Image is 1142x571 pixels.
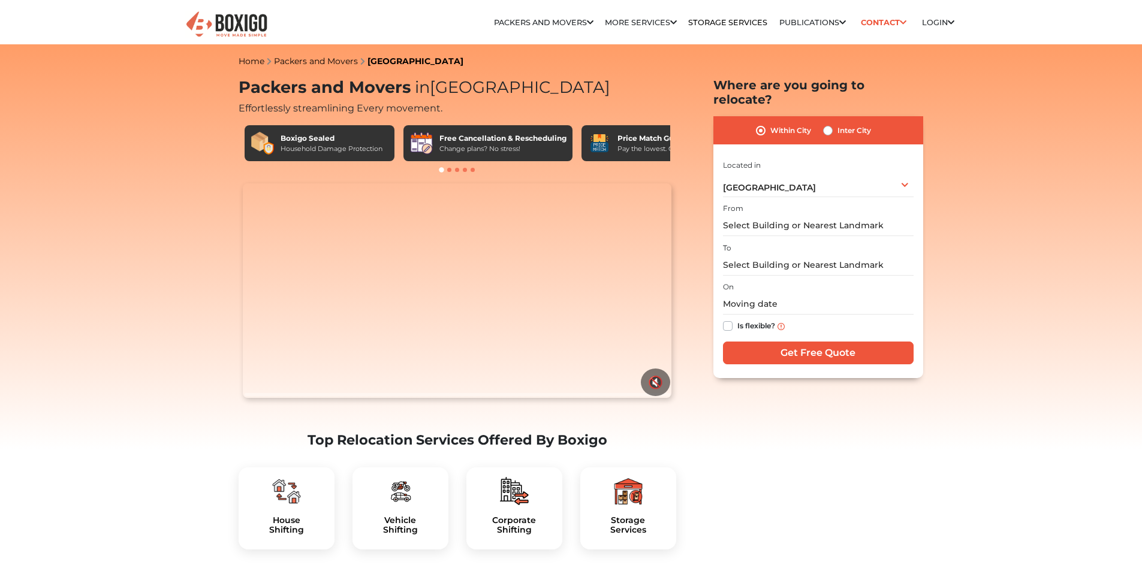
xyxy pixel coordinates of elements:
div: Free Cancellation & Rescheduling [439,133,567,144]
h5: Vehicle Shifting [362,515,439,536]
a: Storage Services [688,18,767,27]
input: Moving date [723,294,914,315]
label: On [723,282,734,292]
a: Packers and Movers [274,56,358,67]
h5: House Shifting [248,515,325,536]
h5: Corporate Shifting [476,515,553,536]
div: Household Damage Protection [281,144,382,154]
a: Home [239,56,264,67]
img: boxigo_packers_and_movers_plan [614,477,643,506]
div: Pay the lowest. Guaranteed! [617,144,709,154]
span: in [415,77,430,97]
h2: Top Relocation Services Offered By Boxigo [239,432,676,448]
button: 🔇 [641,368,670,396]
div: Change plans? No stress! [439,144,567,154]
div: Price Match Guarantee [617,133,709,144]
span: [GEOGRAPHIC_DATA] [411,77,610,97]
a: [GEOGRAPHIC_DATA] [367,56,463,67]
img: Free Cancellation & Rescheduling [409,131,433,155]
a: HouseShifting [248,515,325,536]
img: info [778,323,785,330]
label: Is flexible? [737,319,775,331]
a: Packers and Movers [494,18,593,27]
img: Boxigo Sealed [251,131,275,155]
a: More services [605,18,677,27]
a: Contact [857,13,911,32]
img: boxigo_packers_and_movers_plan [272,477,301,506]
label: To [723,243,731,253]
video: Your browser does not support the video tag. [243,183,671,398]
div: Boxigo Sealed [281,133,382,144]
a: VehicleShifting [362,515,439,536]
img: boxigo_packers_and_movers_plan [500,477,529,506]
label: Within City [770,123,811,138]
input: Select Building or Nearest Landmark [723,255,914,276]
input: Select Building or Nearest Landmark [723,215,914,236]
label: From [723,203,743,214]
img: boxigo_packers_and_movers_plan [386,477,415,506]
a: StorageServices [590,515,667,536]
img: Boxigo [185,10,269,40]
span: Effortlessly streamlining Every movement. [239,102,442,114]
a: Login [922,18,954,27]
img: Price Match Guarantee [587,131,611,155]
span: [GEOGRAPHIC_DATA] [723,182,816,193]
a: CorporateShifting [476,515,553,536]
a: Publications [779,18,846,27]
label: Located in [723,160,761,171]
label: Inter City [837,123,871,138]
h2: Where are you going to relocate? [713,78,923,107]
h1: Packers and Movers [239,78,676,98]
input: Get Free Quote [723,342,914,364]
h5: Storage Services [590,515,667,536]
